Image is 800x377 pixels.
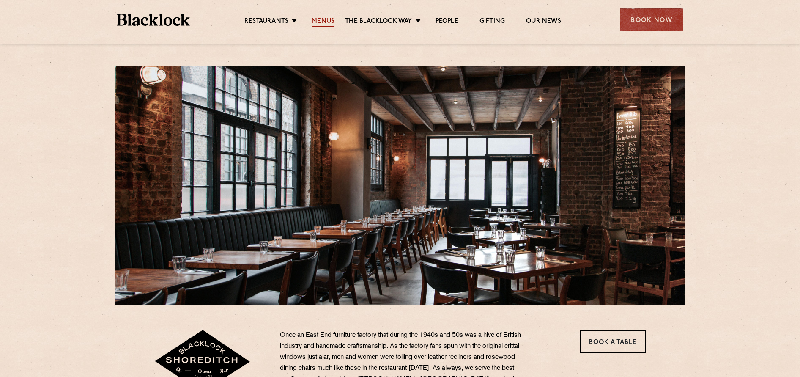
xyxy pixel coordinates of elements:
a: People [436,17,458,27]
img: BL_Textured_Logo-footer-cropped.svg [117,14,190,26]
a: Gifting [479,17,505,27]
a: Menus [312,17,334,27]
a: Restaurants [244,17,288,27]
a: Our News [526,17,561,27]
a: Book a Table [580,330,646,353]
a: The Blacklock Way [345,17,412,27]
div: Book Now [620,8,683,31]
